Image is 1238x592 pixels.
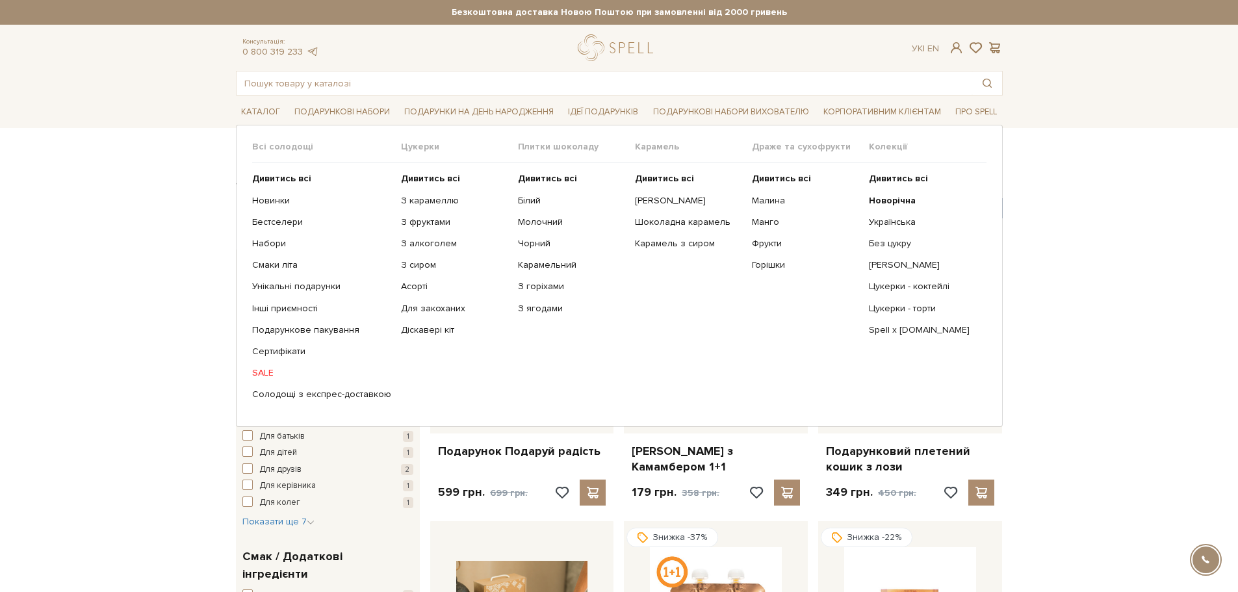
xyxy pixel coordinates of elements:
a: Дивитись всі [518,173,625,185]
a: З сиром [401,259,508,271]
span: 450 грн. [878,487,916,498]
span: Для дітей [259,446,297,459]
b: Дивитись всі [635,173,694,184]
a: Смаки літа [252,259,391,271]
span: | [923,43,925,54]
a: Корпоративним клієнтам [818,101,946,123]
button: Для друзів 2 [242,463,413,476]
a: Дивитись всі [252,173,391,185]
a: Подарунок Подаруй радість [438,444,606,459]
button: Пошук товару у каталозі [972,71,1002,95]
button: Для батьків 1 [242,430,413,443]
a: Подарунки на День народження [399,102,559,122]
a: En [927,43,939,54]
b: Дивитись всі [869,173,928,184]
a: Шоколадна карамель [635,216,742,228]
span: Драже та сухофрукти [752,141,869,153]
b: Дивитись всі [252,173,311,184]
a: Діскавері кіт [401,324,508,336]
a: Асорті [401,281,508,292]
span: Для колег [259,496,300,509]
a: Каталог [236,102,285,122]
a: Солодощі з експрес-доставкою [252,389,391,400]
a: Дивитись всі [869,173,976,185]
button: Для дітей 1 [242,446,413,459]
a: Карамельний [518,259,625,271]
a: Горішки [752,259,859,271]
a: З фруктами [401,216,508,228]
a: [PERSON_NAME] [635,195,742,207]
b: Дивитись всі [518,173,577,184]
div: Ук [912,43,939,55]
div: Каталог [236,125,1003,426]
b: Дивитись всі [401,173,460,184]
span: Консультація: [242,38,319,46]
a: Дивитись всі [401,173,508,185]
a: Сертифікати [252,346,391,357]
span: Плитки шоколаду [518,141,635,153]
span: Для друзів [259,463,302,476]
a: Карамель з сиром [635,238,742,250]
a: Молочний [518,216,625,228]
a: Подарункове пакування [252,324,391,336]
a: З алкоголем [401,238,508,250]
span: 1 [403,497,413,508]
span: 1 [403,480,413,491]
input: Пошук товару у каталозі [237,71,972,95]
a: Подарунковий плетений кошик з лози [826,444,994,474]
a: Цукерки - коктейлі [869,281,976,292]
div: Знижка -37% [626,528,718,547]
a: Фрукти [752,238,859,250]
a: Інші приємності [252,303,391,315]
span: Для керівника [259,480,316,493]
button: Показати ще 7 [242,515,315,528]
button: Для колег 1 [242,496,413,509]
div: Знижка -22% [821,528,912,547]
a: Про Spell [950,102,1002,122]
a: Чорний [518,238,625,250]
p: 599 грн. [438,485,528,500]
span: Для батьків [259,430,305,443]
span: Цукерки [401,141,518,153]
a: Білий [518,195,625,207]
a: Новинки [252,195,391,207]
a: Набори [252,238,391,250]
a: Бестселери [252,216,391,228]
a: Без цукру [869,238,976,250]
a: telegram [306,46,319,57]
a: Подарункові набори вихователю [648,101,814,123]
a: logo [578,34,659,61]
b: Дивитись всі [752,173,811,184]
p: 349 грн. [826,485,916,500]
a: Подарункові набори [289,102,395,122]
a: З карамеллю [401,195,508,207]
a: 0 800 319 233 [242,46,303,57]
span: Смак / Додаткові інгредієнти [242,548,410,583]
b: Новорічна [869,195,916,206]
span: Всі солодощі [252,141,401,153]
a: Цукерки - торти [869,303,976,315]
a: Spell x [DOMAIN_NAME] [869,324,976,336]
a: SALE [252,367,391,379]
span: 699 грн. [490,487,528,498]
span: Колекції [869,141,986,153]
a: Унікальні подарунки [252,281,391,292]
span: Карамель [635,141,752,153]
span: 1 [403,447,413,458]
button: Для керівника 1 [242,480,413,493]
span: 1 [403,431,413,442]
a: Манго [752,216,859,228]
a: З горіхами [518,281,625,292]
a: Українська [869,216,976,228]
span: 358 грн. [682,487,719,498]
a: Ідеї подарунків [563,102,643,122]
a: Малина [752,195,859,207]
a: Для закоханих [401,303,508,315]
a: З ягодами [518,303,625,315]
a: [PERSON_NAME] [869,259,976,271]
p: 179 грн. [632,485,719,500]
span: 2 [401,464,413,475]
a: [PERSON_NAME] з Камамбером 1+1 [632,444,800,474]
a: Дивитись всі [635,173,742,185]
strong: Безкоштовна доставка Новою Поштою при замовленні від 2000 гривень [236,6,1003,18]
